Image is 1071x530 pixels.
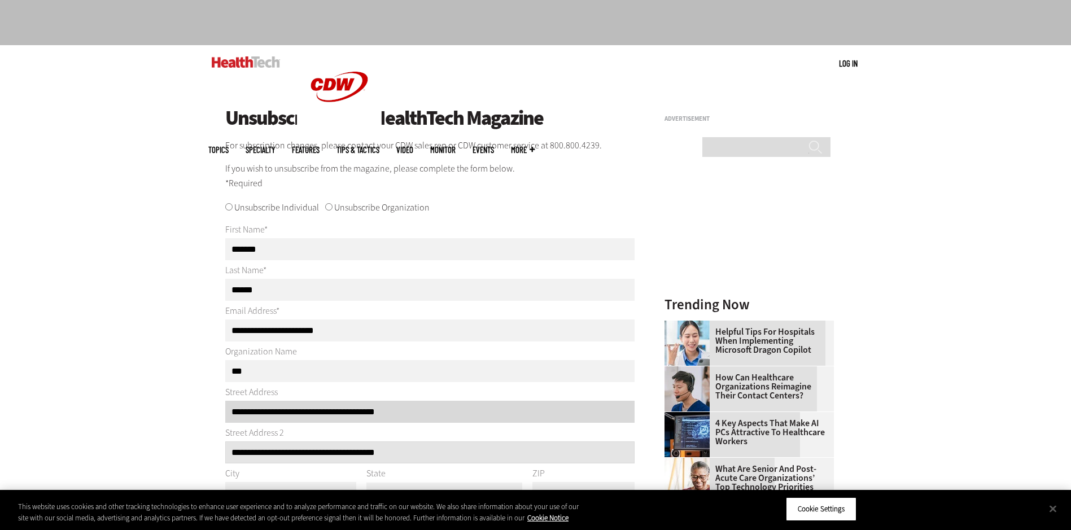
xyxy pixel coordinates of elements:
[473,146,494,154] a: Events
[334,202,430,213] label: Unsubscribe Organization
[225,386,278,398] label: Street Address
[396,146,413,154] a: Video
[665,297,834,312] h3: Trending Now
[297,45,382,129] img: Home
[366,469,522,479] label: State
[225,264,266,276] label: Last Name
[839,58,858,68] a: Log in
[665,321,710,366] img: Doctor using phone to dictate to tablet
[665,419,827,446] a: 4 Key Aspects That Make AI PCs Attractive to Healthcare Workers
[665,458,710,503] img: Older person using tablet
[225,427,284,439] label: Street Address 2
[1041,496,1065,521] button: Close
[225,469,356,478] label: City
[292,146,320,154] a: Features
[208,146,229,154] span: Topics
[234,202,319,213] label: Unsubscribe Individual
[225,224,268,235] label: First Name
[665,366,710,411] img: Healthcare contact center
[665,412,715,421] a: Desktop monitor with brain AI concept
[246,146,275,154] span: Specialty
[665,412,710,457] img: Desktop monitor with brain AI concept
[665,458,715,467] a: Older person using tablet
[212,56,280,68] img: Home
[665,321,715,330] a: Doctor using phone to dictate to tablet
[532,469,635,478] label: ZIP
[336,146,379,154] a: Tips & Tactics
[527,513,569,523] a: More information about your privacy
[665,327,827,354] a: Helpful Tips for Hospitals When Implementing Microsoft Dragon Copilot
[18,501,589,523] div: This website uses cookies and other tracking technologies to enhance user experience and to analy...
[665,465,827,501] a: What Are Senior and Post-Acute Care Organizations’ Top Technology Priorities [DATE]?
[225,161,635,190] p: If you wish to unsubscribe from the magazine, please complete the form below. *Required
[430,146,456,154] a: MonITor
[665,126,834,268] iframe: advertisement
[665,366,715,375] a: Healthcare contact center
[225,305,279,317] label: Email Address
[665,373,827,400] a: How Can Healthcare Organizations Reimagine Their Contact Centers?
[511,146,535,154] span: More
[225,345,297,357] label: Organization Name
[297,120,382,132] a: CDW
[786,497,856,521] button: Cookie Settings
[839,58,858,69] div: User menu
